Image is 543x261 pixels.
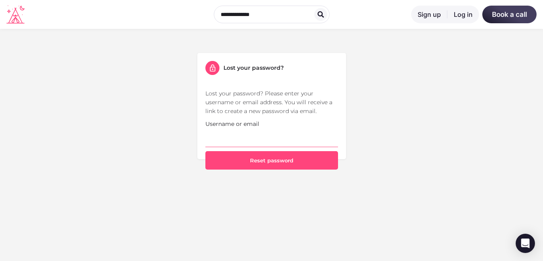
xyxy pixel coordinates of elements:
a: Sign up [411,6,447,23]
label: Username or email [205,119,259,128]
p: Lost your password? Please enter your username or email address. You will receive a link to creat... [205,89,338,115]
button: Reset password [205,151,338,170]
a: Log in [447,6,479,23]
a: Book a call [482,6,537,23]
h5: Lost your password? [223,64,284,72]
div: Open Intercom Messenger [516,234,535,253]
